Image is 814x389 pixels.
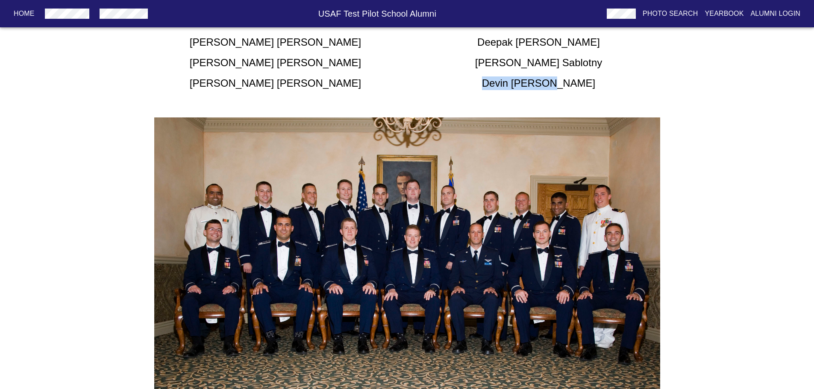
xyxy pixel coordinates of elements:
[151,7,603,20] h6: USAF Test Pilot School Alumni
[190,56,361,70] h5: [PERSON_NAME] [PERSON_NAME]
[705,9,743,19] p: Yearbook
[190,35,361,49] h5: [PERSON_NAME] [PERSON_NAME]
[639,6,702,21] button: Photo Search
[643,9,698,19] p: Photo Search
[482,76,595,90] h5: Devin [PERSON_NAME]
[477,35,600,49] h5: Deepak [PERSON_NAME]
[701,6,747,21] button: Yearbook
[190,76,361,90] h5: [PERSON_NAME] [PERSON_NAME]
[14,9,35,19] p: Home
[475,56,602,70] h5: [PERSON_NAME] Sablotny
[751,9,801,19] p: Alumni Login
[10,6,38,21] button: Home
[747,6,804,21] button: Alumni Login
